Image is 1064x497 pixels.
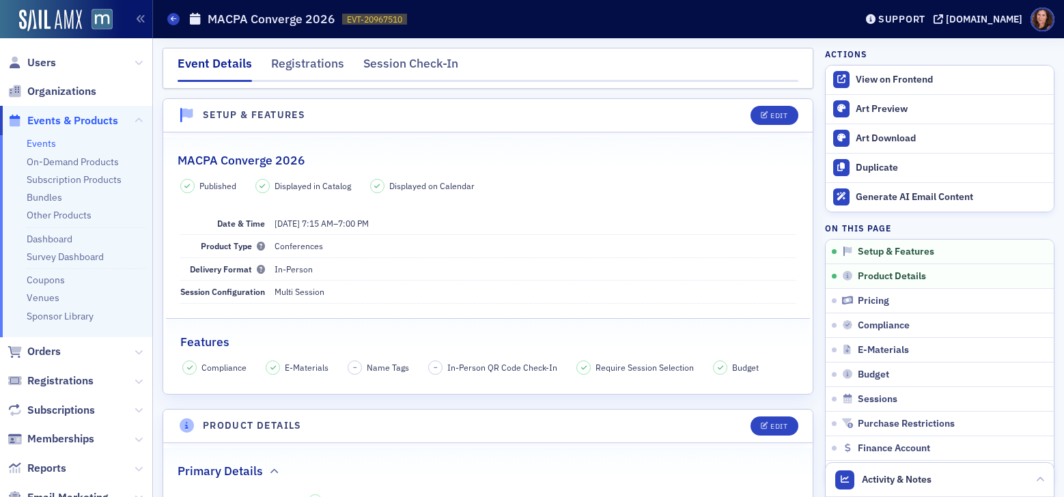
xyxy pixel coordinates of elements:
time: 7:00 PM [338,218,369,229]
a: Coupons [27,274,65,286]
span: Orders [27,344,61,359]
a: Subscriptions [8,403,95,418]
a: Survey Dashboard [27,251,104,263]
span: In-Person QR Code Check-In [447,361,557,373]
span: Conferences [275,240,323,251]
span: E-Materials [858,344,909,356]
span: Displayed on Calendar [389,180,475,192]
a: View on Frontend [826,66,1054,94]
span: Compliance [858,319,910,332]
a: Events & Products [8,113,118,128]
div: Duplicate [856,162,1047,174]
a: Organizations [8,84,96,99]
a: Memberships [8,431,94,446]
span: Purchase Restrictions [858,418,955,430]
h2: MACPA Converge 2026 [178,152,305,169]
a: Subscription Products [27,173,122,186]
span: Compliance [201,361,247,373]
div: Event Details [178,55,252,82]
h2: Features [180,333,229,351]
span: Memberships [27,431,94,446]
span: Activity & Notes [862,472,932,487]
a: Venues [27,292,59,304]
span: – [353,363,357,372]
a: Orders [8,344,61,359]
a: On-Demand Products [27,156,119,168]
span: Displayed in Catalog [275,180,351,192]
div: Support [878,13,925,25]
button: Duplicate [826,153,1054,182]
span: Profile [1031,8,1054,31]
button: Generate AI Email Content [826,182,1054,212]
div: Registrations [271,55,344,80]
div: View on Frontend [856,74,1047,86]
span: Users [27,55,56,70]
span: Delivery Format [190,264,265,274]
span: Pricing [858,295,889,307]
a: Registrations [8,373,94,388]
span: Subscriptions [27,403,95,418]
span: Multi Session [275,286,324,297]
span: Date & Time [217,218,265,229]
a: Art Preview [826,95,1054,124]
time: 7:15 AM [302,218,333,229]
span: Budget [858,369,889,381]
span: Events & Products [27,113,118,128]
span: Require Session Selection [596,361,694,373]
span: Product Type [201,240,265,251]
img: SailAMX [19,10,82,31]
a: Art Download [826,124,1054,153]
img: SailAMX [92,9,113,30]
div: Art Preview [856,103,1047,115]
span: In-Person [275,264,313,274]
h4: Actions [825,48,867,60]
span: – [434,363,438,372]
span: Name Tags [367,361,409,373]
span: Reports [27,461,66,476]
div: Generate AI Email Content [856,191,1047,203]
button: [DOMAIN_NAME] [934,14,1027,24]
a: Users [8,55,56,70]
h4: Product Details [203,418,302,433]
div: Art Download [856,132,1047,145]
a: Dashboard [27,233,72,245]
a: View Homepage [82,9,113,32]
span: Organizations [27,84,96,99]
h4: On this page [825,222,1054,234]
a: Other Products [27,209,92,221]
span: Published [199,180,236,192]
span: Registrations [27,373,94,388]
button: Edit [751,416,798,436]
div: Session Check-In [363,55,458,80]
span: Budget [732,361,759,373]
span: Session Configuration [180,286,265,297]
span: E-Materials [285,361,328,373]
div: Edit [770,112,787,119]
span: Setup & Features [858,246,934,258]
h4: Setup & Features [203,108,305,122]
span: EVT-20967510 [347,14,402,25]
h1: MACPA Converge 2026 [208,11,335,27]
span: – [275,218,369,229]
a: Bundles [27,191,62,203]
div: [DOMAIN_NAME] [946,13,1022,25]
a: Reports [8,461,66,476]
span: Product Details [858,270,926,283]
span: Finance Account [858,442,930,455]
span: Sessions [858,393,897,406]
button: Edit [751,106,798,125]
a: Sponsor Library [27,310,94,322]
h2: Primary Details [178,462,263,480]
div: Edit [770,423,787,430]
span: [DATE] [275,218,300,229]
a: Events [27,137,56,150]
